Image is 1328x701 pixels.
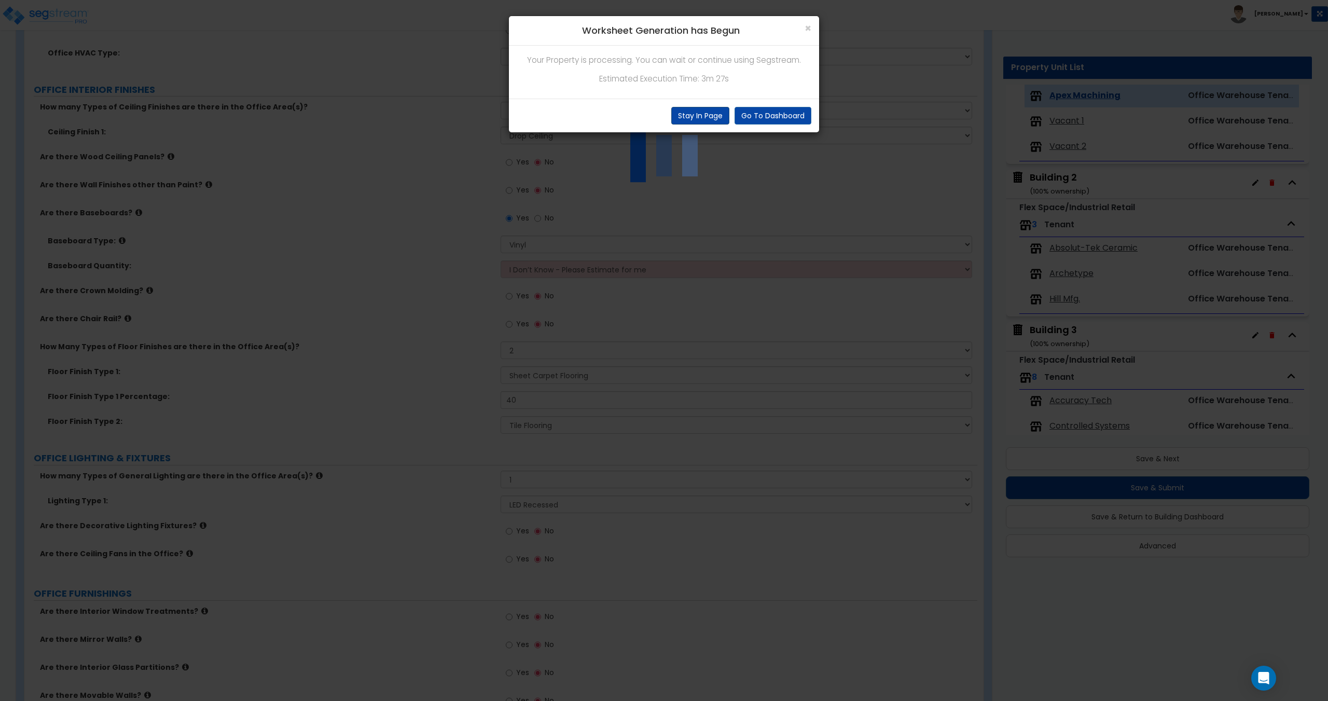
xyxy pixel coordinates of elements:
[735,107,811,125] button: Go To Dashboard
[1251,666,1276,691] div: Open Intercom Messenger
[805,21,811,36] span: ×
[517,72,811,86] p: Estimated Execution Time: 3m 27s
[805,23,811,34] button: Close
[517,53,811,67] p: Your Property is processing. You can wait or continue using Segstream.
[671,107,729,125] button: Stay In Page
[517,24,811,37] h4: Worksheet Generation has Begun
